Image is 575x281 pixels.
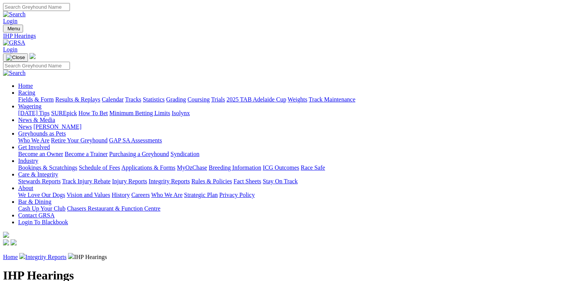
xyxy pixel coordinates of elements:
[55,96,100,103] a: Results & Replays
[18,171,58,178] a: Care & Integrity
[3,18,17,24] a: Login
[191,178,232,184] a: Rules & Policies
[18,130,66,137] a: Greyhounds as Pets
[18,219,68,225] a: Login To Blackbook
[62,178,110,184] a: Track Injury Rebate
[170,151,199,157] a: Syndication
[18,96,572,103] div: Racing
[3,62,70,70] input: Search
[6,55,25,61] img: Close
[211,96,225,103] a: Trials
[33,123,81,130] a: [PERSON_NAME]
[219,192,255,198] a: Privacy Policy
[18,192,572,198] div: About
[25,254,67,260] a: Integrity Reports
[18,198,51,205] a: Bar & Dining
[3,70,26,76] img: Search
[177,164,207,171] a: MyOzChase
[18,137,50,144] a: Who We Are
[18,164,572,171] div: Industry
[18,212,54,219] a: Contact GRSA
[166,96,186,103] a: Grading
[67,205,160,212] a: Chasers Restaurant & Function Centre
[67,192,110,198] a: Vision and Values
[18,89,35,96] a: Racing
[102,96,124,103] a: Calendar
[125,96,141,103] a: Tracks
[19,253,25,259] img: chevron-right.svg
[3,11,26,18] img: Search
[29,53,36,59] img: logo-grsa-white.png
[18,144,50,150] a: Get Involved
[18,178,572,185] div: Care & Integrity
[109,151,169,157] a: Purchasing a Greyhound
[18,110,50,116] a: [DATE] Tips
[18,137,572,144] div: Greyhounds as Pets
[79,164,120,171] a: Schedule of Fees
[209,164,261,171] a: Breeding Information
[18,123,32,130] a: News
[3,25,23,33] button: Toggle navigation
[3,3,70,11] input: Search
[3,53,28,62] button: Toggle navigation
[11,239,17,245] img: twitter.svg
[234,178,261,184] a: Fact Sheets
[3,254,18,260] a: Home
[3,253,572,261] p: IHP Hearings
[51,137,108,144] a: Retire Your Greyhound
[3,239,9,245] img: facebook.svg
[18,103,42,109] a: Wagering
[288,96,307,103] a: Weights
[263,178,298,184] a: Stay On Track
[121,164,175,171] a: Applications & Forms
[18,110,572,117] div: Wagering
[18,205,65,212] a: Cash Up Your Club
[3,33,572,39] a: IHP Hearings
[65,151,108,157] a: Become a Trainer
[18,185,33,191] a: About
[18,123,572,130] div: News & Media
[3,46,17,53] a: Login
[301,164,325,171] a: Race Safe
[226,96,286,103] a: 2025 TAB Adelaide Cup
[143,96,165,103] a: Statistics
[18,151,63,157] a: Become an Owner
[112,178,147,184] a: Injury Reports
[51,110,77,116] a: SUREpick
[109,137,162,144] a: GAP SA Assessments
[18,158,38,164] a: Industry
[3,39,25,46] img: GRSA
[18,151,572,158] div: Get Involved
[3,232,9,238] img: logo-grsa-white.png
[263,164,299,171] a: ICG Outcomes
[18,164,77,171] a: Bookings & Scratchings
[18,178,60,184] a: Stewards Reports
[149,178,190,184] a: Integrity Reports
[309,96,355,103] a: Track Maintenance
[109,110,170,116] a: Minimum Betting Limits
[18,83,33,89] a: Home
[18,117,55,123] a: News & Media
[18,205,572,212] div: Bar & Dining
[18,192,65,198] a: We Love Our Dogs
[79,110,108,116] a: How To Bet
[151,192,183,198] a: Who We Are
[188,96,210,103] a: Coursing
[112,192,130,198] a: History
[18,96,54,103] a: Fields & Form
[68,253,74,259] img: chevron-right.svg
[172,110,190,116] a: Isolynx
[8,26,20,31] span: Menu
[184,192,218,198] a: Strategic Plan
[131,192,150,198] a: Careers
